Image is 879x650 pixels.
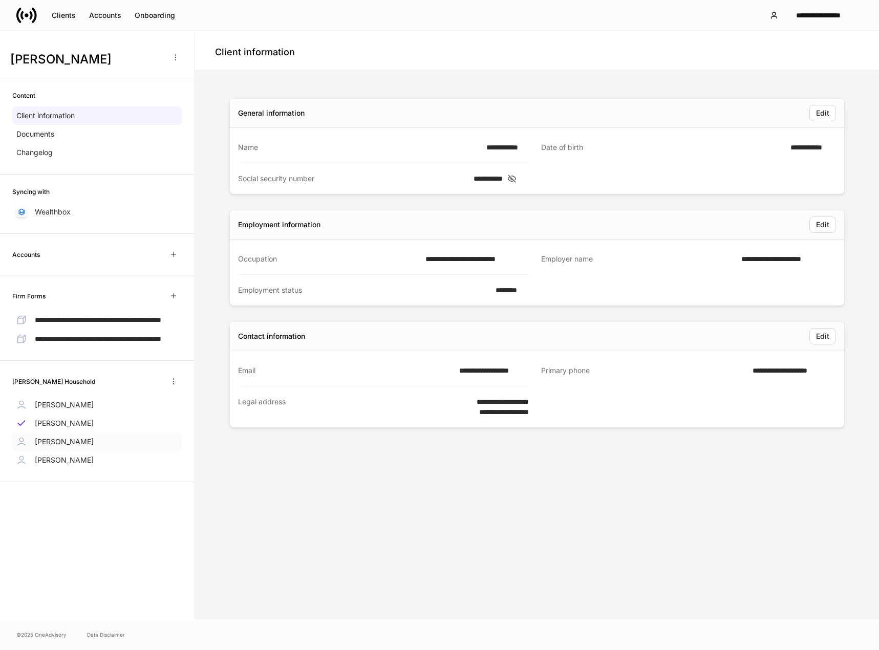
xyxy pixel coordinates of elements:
[809,216,836,233] button: Edit
[238,285,489,295] div: Employment status
[16,111,75,121] p: Client information
[12,250,40,259] h6: Accounts
[809,105,836,121] button: Edit
[12,203,182,221] a: Wealthbox
[238,331,305,341] div: Contact information
[541,142,784,153] div: Date of birth
[809,328,836,344] button: Edit
[10,51,163,68] h3: [PERSON_NAME]
[52,10,76,20] div: Clients
[12,125,182,143] a: Documents
[816,331,829,341] div: Edit
[16,129,54,139] p: Documents
[128,7,182,24] button: Onboarding
[215,46,295,58] h4: Client information
[816,220,829,230] div: Edit
[12,291,46,301] h6: Firm Forms
[45,7,82,24] button: Clients
[238,108,305,118] div: General information
[238,397,444,417] div: Legal address
[238,174,467,184] div: Social security number
[541,254,735,265] div: Employer name
[238,365,453,376] div: Email
[12,396,182,414] a: [PERSON_NAME]
[35,437,94,447] p: [PERSON_NAME]
[238,220,320,230] div: Employment information
[12,414,182,432] a: [PERSON_NAME]
[35,400,94,410] p: [PERSON_NAME]
[541,365,747,376] div: Primary phone
[238,254,419,264] div: Occupation
[12,432,182,451] a: [PERSON_NAME]
[82,7,128,24] button: Accounts
[12,143,182,162] a: Changelog
[816,108,829,118] div: Edit
[12,451,182,469] a: [PERSON_NAME]
[238,142,480,153] div: Name
[16,147,53,158] p: Changelog
[89,10,121,20] div: Accounts
[12,187,50,197] h6: Syncing with
[35,418,94,428] p: [PERSON_NAME]
[12,106,182,125] a: Client information
[12,91,35,100] h6: Content
[16,631,67,639] span: © 2025 OneAdvisory
[35,207,71,217] p: Wealthbox
[12,377,95,386] h6: [PERSON_NAME] Household
[135,10,175,20] div: Onboarding
[87,631,125,639] a: Data Disclaimer
[35,455,94,465] p: [PERSON_NAME]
